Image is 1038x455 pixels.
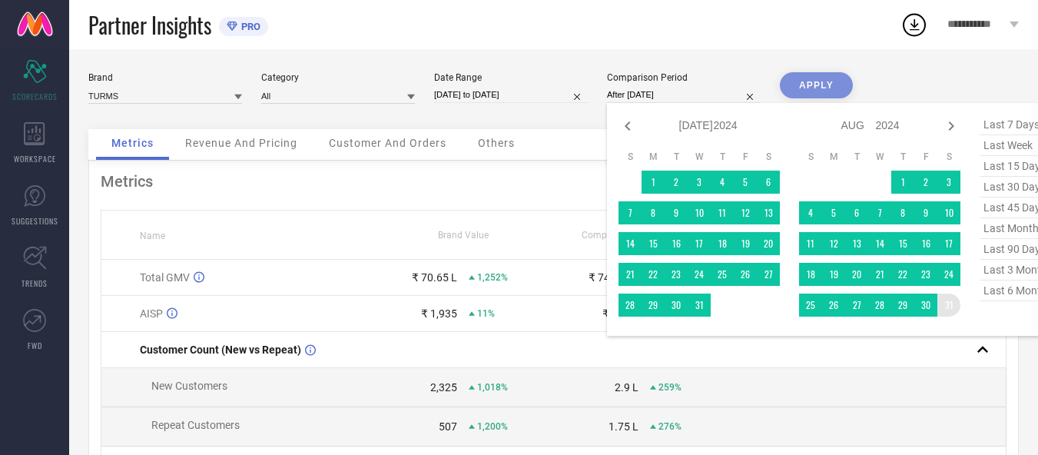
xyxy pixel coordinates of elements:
span: Name [140,231,165,241]
td: Sun Jul 21 2024 [618,263,642,286]
td: Sun Aug 18 2024 [799,263,822,286]
td: Sat Aug 17 2024 [937,232,960,255]
td: Wed Aug 07 2024 [868,201,891,224]
div: ₹ 1,935 [421,307,457,320]
td: Wed Jul 17 2024 [688,232,711,255]
td: Wed Jul 03 2024 [688,171,711,194]
span: Customer And Orders [329,137,446,149]
td: Thu Aug 08 2024 [891,201,914,224]
td: Fri Aug 09 2024 [914,201,937,224]
span: 1,200% [477,421,508,432]
td: Sat Jul 06 2024 [757,171,780,194]
span: WORKSPACE [14,153,56,164]
div: Comparison Period [607,72,761,83]
td: Thu Jul 11 2024 [711,201,734,224]
td: Wed Jul 10 2024 [688,201,711,224]
div: 1.75 L [609,420,638,433]
td: Mon Aug 26 2024 [822,294,845,317]
td: Tue Aug 27 2024 [845,294,868,317]
input: Select comparison period [607,87,761,103]
td: Fri Jul 19 2024 [734,232,757,255]
td: Sun Jul 28 2024 [618,294,642,317]
td: Sat Aug 31 2024 [937,294,960,317]
div: Date Range [434,72,588,83]
td: Mon Aug 05 2024 [822,201,845,224]
span: SUGGESTIONS [12,215,58,227]
td: Mon Aug 19 2024 [822,263,845,286]
td: Tue Aug 13 2024 [845,232,868,255]
div: 2.9 L [615,381,638,394]
span: 259% [658,382,681,393]
th: Tuesday [845,151,868,163]
th: Wednesday [868,151,891,163]
span: Metrics [111,137,154,149]
span: 1,018% [477,382,508,393]
td: Tue Aug 06 2024 [845,201,868,224]
div: Open download list [900,11,928,38]
th: Tuesday [665,151,688,163]
td: Wed Aug 14 2024 [868,232,891,255]
td: Fri Jul 05 2024 [734,171,757,194]
span: Competitors Value [582,230,659,241]
td: Sun Aug 11 2024 [799,232,822,255]
th: Monday [822,151,845,163]
td: Thu Jul 18 2024 [711,232,734,255]
td: Mon Jul 08 2024 [642,201,665,224]
td: Mon Jul 15 2024 [642,232,665,255]
td: Fri Aug 30 2024 [914,294,937,317]
td: Thu Aug 22 2024 [891,263,914,286]
td: Wed Aug 21 2024 [868,263,891,286]
span: 11% [477,308,495,319]
td: Mon Jul 22 2024 [642,263,665,286]
span: SCORECARDS [12,91,58,102]
th: Monday [642,151,665,163]
span: FWD [28,340,42,351]
td: Mon Jul 29 2024 [642,294,665,317]
td: Fri Aug 23 2024 [914,263,937,286]
td: Fri Aug 16 2024 [914,232,937,255]
td: Sat Jul 20 2024 [757,232,780,255]
div: Metrics [101,172,1006,191]
td: Sun Aug 04 2024 [799,201,822,224]
th: Wednesday [688,151,711,163]
td: Sat Aug 03 2024 [937,171,960,194]
span: Revenue And Pricing [185,137,297,149]
td: Sat Aug 10 2024 [937,201,960,224]
td: Mon Aug 12 2024 [822,232,845,255]
td: Thu Jul 25 2024 [711,263,734,286]
td: Thu Aug 01 2024 [891,171,914,194]
th: Sunday [618,151,642,163]
td: Sun Aug 25 2024 [799,294,822,317]
td: Tue Jul 16 2024 [665,232,688,255]
div: Category [261,72,415,83]
div: Next month [942,117,960,135]
td: Wed Aug 28 2024 [868,294,891,317]
td: Fri Jul 12 2024 [734,201,757,224]
span: New Customers [151,380,227,392]
th: Saturday [937,151,960,163]
span: Brand Value [438,230,489,241]
div: ₹ 70.65 L [412,271,457,284]
td: Fri Jul 26 2024 [734,263,757,286]
td: Thu Aug 29 2024 [891,294,914,317]
span: PRO [237,21,260,32]
th: Friday [914,151,937,163]
div: ₹ 74.64 Cr [589,271,638,284]
span: AISP [140,307,163,320]
td: Wed Jul 24 2024 [688,263,711,286]
span: 1,252% [477,272,508,283]
div: Previous month [618,117,637,135]
input: Select date range [434,87,588,103]
th: Thursday [891,151,914,163]
td: Thu Jul 04 2024 [711,171,734,194]
th: Sunday [799,151,822,163]
td: Sun Jul 14 2024 [618,232,642,255]
div: Brand [88,72,242,83]
td: Wed Jul 31 2024 [688,294,711,317]
td: Tue Aug 20 2024 [845,263,868,286]
td: Mon Jul 01 2024 [642,171,665,194]
span: Total GMV [140,271,190,284]
td: Tue Jul 30 2024 [665,294,688,317]
span: Others [478,137,515,149]
div: 507 [439,420,457,433]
